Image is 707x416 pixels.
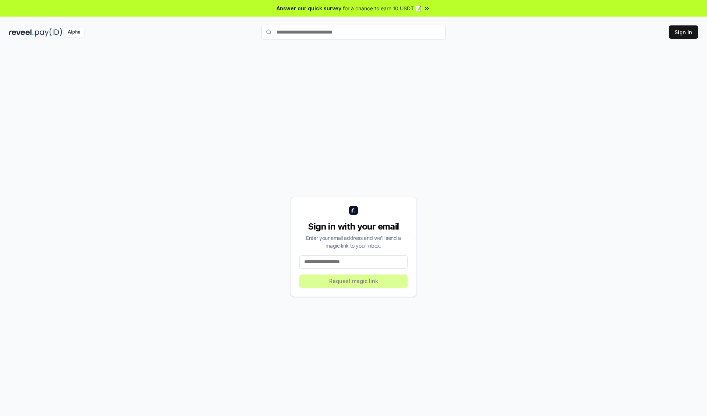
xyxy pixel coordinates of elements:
div: Enter your email address and we’ll send a magic link to your inbox. [299,234,408,249]
img: logo_small [349,206,358,215]
span: for a chance to earn 10 USDT 📝 [343,4,422,12]
div: Sign in with your email [299,221,408,233]
img: pay_id [35,28,62,37]
button: Sign In [669,25,698,39]
div: Alpha [64,28,84,37]
img: reveel_dark [9,28,34,37]
span: Answer our quick survey [277,4,341,12]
